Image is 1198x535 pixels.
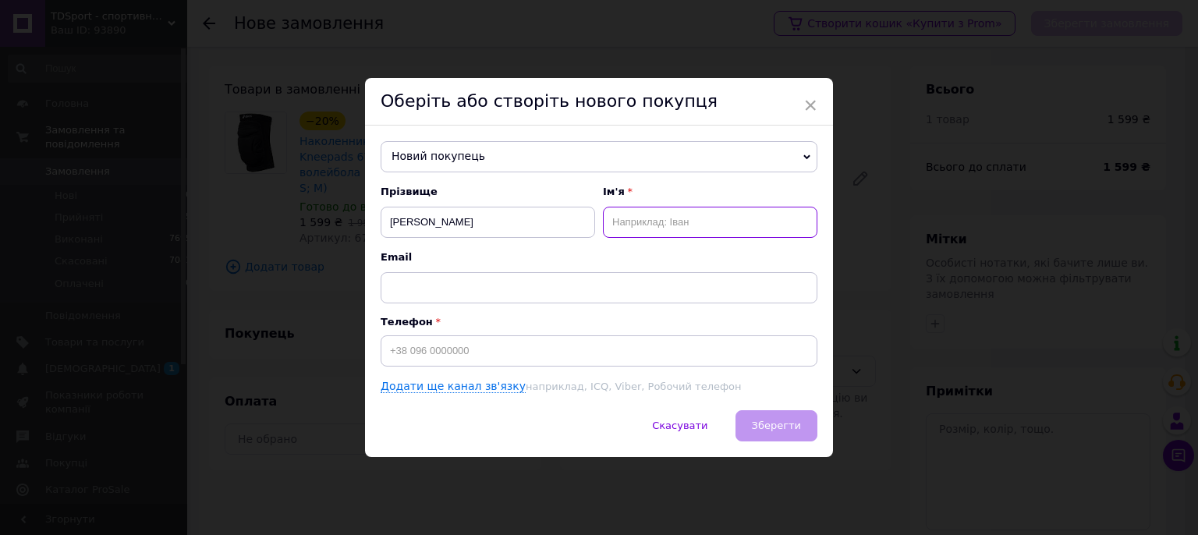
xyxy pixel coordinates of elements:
span: × [803,92,817,119]
span: Email [381,250,817,264]
div: Оберіть або створіть нового покупця [365,78,833,126]
span: Скасувати [652,420,707,431]
span: Новий покупець [381,141,817,172]
input: Наприклад: Іван [603,207,817,238]
a: Додати ще канал зв'язку [381,380,526,393]
button: Скасувати [636,410,724,441]
input: Наприклад: Іванов [381,207,595,238]
span: Прізвище [381,185,595,199]
input: +38 096 0000000 [381,335,817,367]
span: наприклад, ICQ, Viber, Робочий телефон [526,381,741,392]
span: Ім'я [603,185,817,199]
p: Телефон [381,316,817,328]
